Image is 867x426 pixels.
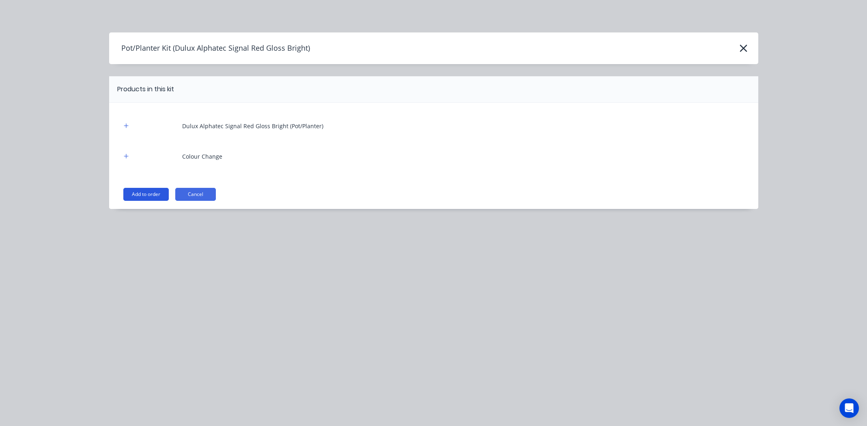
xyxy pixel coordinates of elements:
div: Open Intercom Messenger [839,398,859,418]
div: Colour Change [182,152,222,161]
h4: Pot/Planter Kit (Dulux Alphatec Signal Red Gloss Bright) [109,41,310,56]
div: Products in this kit [117,84,174,94]
button: Cancel [175,188,216,201]
button: Add to order [123,188,169,201]
div: Dulux Alphatec Signal Red Gloss Bright (Pot/Planter) [182,122,323,130]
